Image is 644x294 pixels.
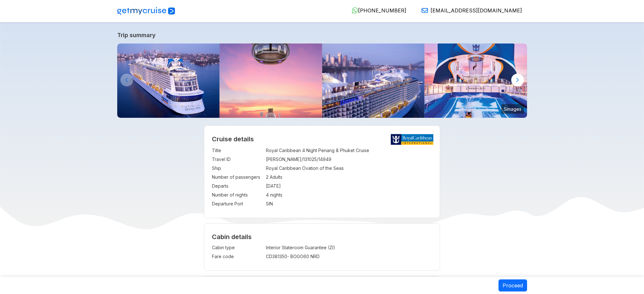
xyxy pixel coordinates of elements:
[422,7,428,14] img: Email
[263,155,266,164] td: :
[266,182,432,190] td: [DATE]
[263,252,266,261] td: :
[424,43,527,118] img: ovation-of-the-seas-flowrider-sunset.jpg
[501,104,524,114] small: 5 images
[212,164,263,173] td: Ship
[212,233,432,241] h4: Cabin details
[212,155,263,164] td: Travel ID
[212,190,263,199] td: Number of nights
[263,173,266,182] td: :
[220,43,322,118] img: north-star-sunset-ovation-of-the-seas.jpg
[417,7,522,14] a: [EMAIL_ADDRESS][DOMAIN_NAME]
[266,199,432,208] td: SIN
[266,173,432,182] td: 2 Adults
[347,7,406,14] a: [PHONE_NUMBER]
[117,32,527,38] a: Trip summary
[212,199,263,208] td: Departure Port
[322,43,425,118] img: ovation-of-the-seas-departing-from-sydney.jpg
[263,190,266,199] td: :
[263,146,266,155] td: :
[498,279,527,291] button: Proceed
[352,7,358,14] img: WhatsApp
[117,43,220,118] img: ovation-exterior-back-aerial-sunset-port-ship.jpg
[358,7,406,14] span: [PHONE_NUMBER]
[212,135,432,143] h2: Cruise details
[212,182,263,190] td: Departs
[263,182,266,190] td: :
[430,7,522,14] span: [EMAIL_ADDRESS][DOMAIN_NAME]
[266,155,432,164] td: [PERSON_NAME]/131025/14949
[266,164,432,173] td: Royal Caribbean Ovation of the Seas
[212,243,263,252] td: Cabin type
[212,146,263,155] td: Title
[263,243,266,252] td: :
[263,164,266,173] td: :
[266,190,432,199] td: 4 nights
[212,173,263,182] td: Number of passengers
[266,146,432,155] td: Royal Caribbean 4 Night Penang & Phuket Cruise
[266,243,383,252] td: Interior Stateroom Guarantee (ZI)
[263,199,266,208] td: :
[212,252,263,261] td: Fare code
[266,253,383,260] div: CD381350 - BOGO60 NRD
